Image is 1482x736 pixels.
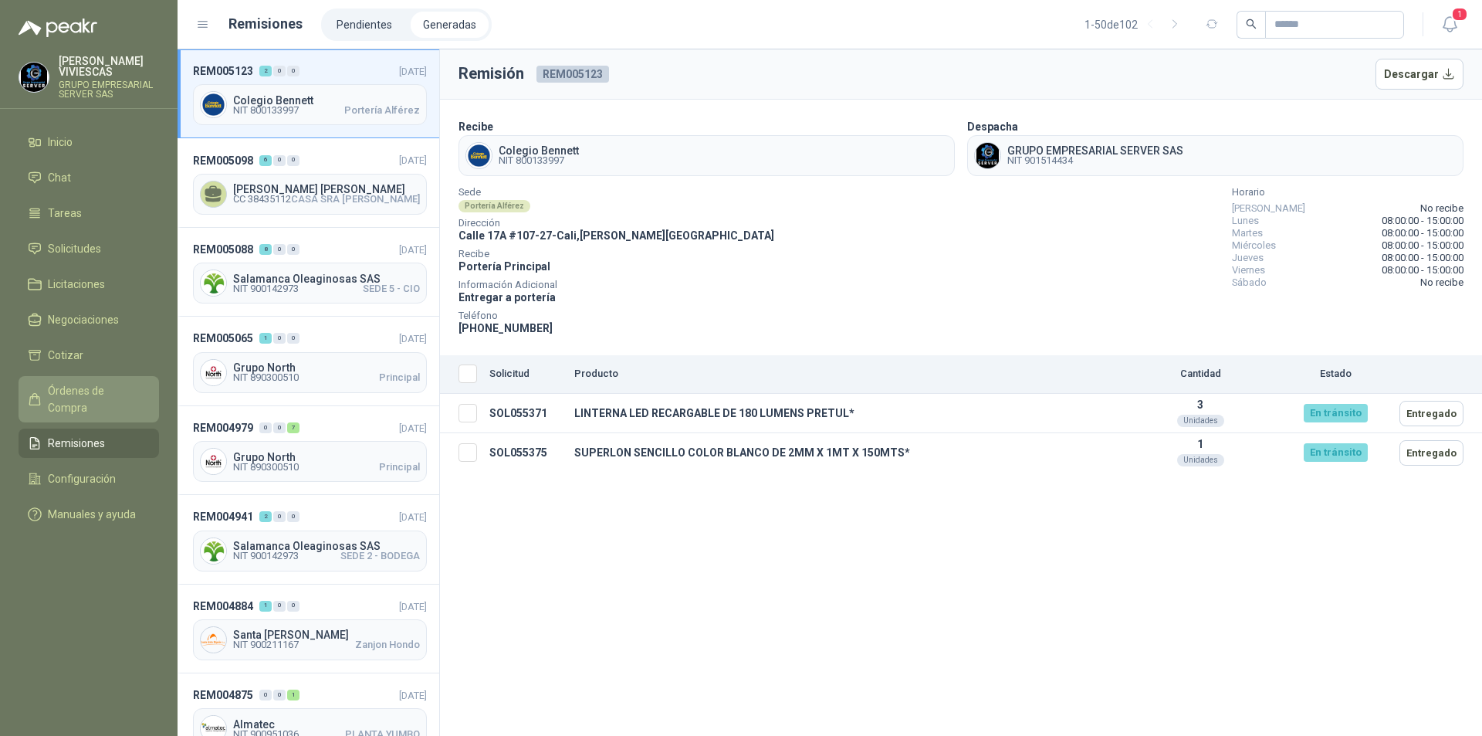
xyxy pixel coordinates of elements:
[399,66,427,77] span: [DATE]
[1277,433,1393,473] td: En tránsito
[19,341,159,370] a: Cotizar
[1084,12,1187,37] div: 1 - 50 de 102
[48,506,136,523] span: Manuales y ayuda
[1007,156,1183,165] span: NIT 901514434
[399,154,427,166] span: [DATE]
[273,690,286,700] div: 0
[1382,227,1463,239] span: 08:00:00 - 15:00:00
[59,80,159,99] p: GRUPO EMPRESARIAL SERVER SAS
[193,330,253,347] span: REM005065
[399,333,427,344] span: [DATE]
[19,19,97,37] img: Logo peakr
[19,500,159,529] a: Manuales y ayuda
[1420,202,1463,215] span: No recibe
[273,155,286,166] div: 0
[59,56,159,77] p: [PERSON_NAME] VIVIESCAS
[233,719,420,730] span: Almatec
[178,49,439,138] a: REM005123200[DATE] Company LogoColegio BennettNIT 800133997Portería Alférez
[1382,239,1463,252] span: 08:00:00 - 15:00:00
[273,601,286,612] div: 0
[19,270,159,299] a: Licitaciones
[1277,394,1393,433] td: En tránsito
[201,360,226,385] img: Company Logo
[233,106,299,115] span: NIT 800133997
[1277,355,1393,394] th: Estado
[48,311,119,328] span: Negociaciones
[379,463,420,472] span: Principal
[1304,443,1368,462] div: En tránsito
[233,452,420,463] span: Grupo North
[287,601,299,612] div: 0
[458,219,774,227] span: Dirección
[287,690,299,700] div: 1
[466,143,492,168] img: Company Logo
[324,12,404,38] a: Pendientes
[344,106,420,115] span: Portería Alférez
[458,260,550,273] span: Portería Principal
[1375,59,1464,90] button: Descargar
[228,13,303,35] h1: Remisiones
[340,551,420,561] span: SEDE 2 - BODEGA
[178,317,439,405] a: REM005065100[DATE] Company LogoGrupo NorthNIT 890300510Principal
[440,355,483,394] th: Seleccionar/deseleccionar
[975,143,1000,168] img: Company Logo
[287,155,299,166] div: 0
[399,690,427,701] span: [DATE]
[233,629,420,640] span: Santa [PERSON_NAME]
[259,690,272,700] div: 0
[233,195,291,204] span: CC 38435112
[458,322,553,334] span: [PHONE_NUMBER]
[1232,215,1259,227] span: Lunes
[201,92,226,117] img: Company Logo
[193,63,253,80] span: REM005123
[411,12,489,38] a: Generadas
[19,163,159,192] a: Chat
[483,394,568,433] td: SOL055371
[458,250,774,258] span: Recibe
[1436,11,1463,39] button: 1
[233,463,299,472] span: NIT 890300510
[1451,7,1468,22] span: 1
[1382,215,1463,227] span: 08:00:00 - 15:00:00
[1129,438,1271,450] p: 1
[259,422,272,433] div: 0
[483,355,568,394] th: Solicitud
[1382,252,1463,264] span: 08:00:00 - 15:00:00
[48,276,105,293] span: Licitaciones
[287,333,299,344] div: 0
[48,205,82,222] span: Tareas
[193,687,253,704] span: REM004875
[1177,415,1224,427] div: Unidades
[201,270,226,296] img: Company Logo
[19,376,159,422] a: Órdenes de Compra
[233,640,299,650] span: NIT 900211167
[458,188,774,196] span: Sede
[48,470,116,487] span: Configuración
[19,127,159,157] a: Inicio
[259,511,272,522] div: 2
[259,333,272,344] div: 1
[259,155,272,166] div: 6
[233,541,420,551] span: Salamanca Oleaginosas SAS
[967,120,1018,133] b: Despacha
[193,598,253,615] span: REM004884
[568,355,1123,394] th: Producto
[568,433,1123,473] td: SUPERLON SENCILLO COLOR BLANCO DE 2MM X 1MT X 150MTS*
[233,95,420,106] span: Colegio Bennett
[287,422,299,433] div: 7
[273,333,286,344] div: 0
[568,394,1123,433] td: LINTERNA LED RECARGABLE DE 180 LUMENS PRETUL*
[193,508,253,525] span: REM004941
[48,240,101,257] span: Solicitudes
[458,200,530,212] div: Portería Alférez
[19,429,159,458] a: Remisiones
[233,284,299,293] span: NIT 900142973
[1399,401,1463,426] button: Entregado
[287,244,299,255] div: 0
[178,495,439,584] a: REM004941200[DATE] Company LogoSalamanca Oleaginosas SASNIT 900142973SEDE 2 - BODEGA
[536,66,609,83] span: REM005123
[48,382,144,416] span: Órdenes de Compra
[1382,264,1463,276] span: 08:00:00 - 15:00:00
[1232,188,1463,196] span: Horario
